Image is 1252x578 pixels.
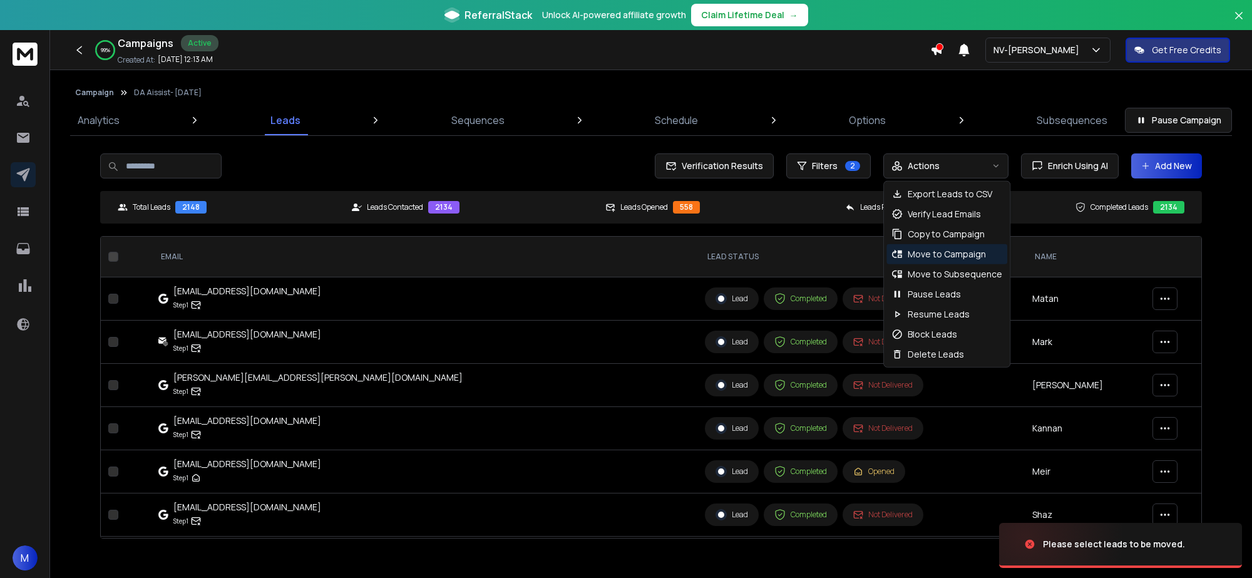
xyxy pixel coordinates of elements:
[173,472,188,484] p: Step 1
[1043,160,1108,172] span: Enrich Using AI
[716,466,748,477] div: Lead
[173,342,188,354] p: Step 1
[853,467,895,477] div: Opened
[774,293,827,304] div: Completed
[133,202,170,212] p: Total Leads
[647,105,706,135] a: Schedule
[655,153,774,178] button: Verification Results
[1126,38,1230,63] button: Get Free Credits
[78,113,120,128] p: Analytics
[993,44,1084,56] p: NV-[PERSON_NAME]
[673,201,700,214] div: 558
[173,515,188,527] p: Step 1
[70,105,127,135] a: Analytics
[716,336,748,348] div: Lead
[13,545,38,570] button: M
[697,237,1025,277] th: LEAD STATUS
[716,293,748,304] div: Lead
[786,153,871,178] button: Filters2
[444,105,512,135] a: Sequences
[118,36,173,51] h1: Campaigns
[1025,321,1145,364] td: Mark
[774,509,827,520] div: Completed
[860,202,906,212] p: Leads Replied
[173,501,321,513] div: [EMAIL_ADDRESS][DOMAIN_NAME]
[774,466,827,477] div: Completed
[853,510,913,520] div: Not Delivered
[1043,538,1185,550] div: Please select leads to be moved.
[1152,44,1221,56] p: Get Free Credits
[75,88,114,98] button: Campaign
[270,113,300,128] p: Leads
[716,379,748,391] div: Lead
[173,428,188,441] p: Step 1
[908,268,1002,281] p: Move to Subsequence
[1090,202,1148,212] p: Completed Leads
[542,9,686,21] p: Unlock AI-powered affiliate growth
[655,113,698,128] p: Schedule
[774,336,827,348] div: Completed
[173,415,321,427] div: [EMAIL_ADDRESS][DOMAIN_NAME]
[175,201,207,214] div: 2148
[691,4,808,26] button: Claim Lifetime Deal→
[1153,201,1184,214] div: 2134
[908,188,992,200] p: Export Leads to CSV
[151,237,697,277] th: EMAIL
[841,105,893,135] a: Options
[812,160,838,172] span: Filters
[118,55,155,65] p: Created At:
[1025,364,1145,407] td: [PERSON_NAME]
[1025,237,1145,277] th: NAME
[716,509,748,520] div: Lead
[853,380,913,390] div: Not Delivered
[263,105,308,135] a: Leads
[908,328,957,341] p: Block Leads
[774,379,827,391] div: Completed
[173,285,321,297] div: [EMAIL_ADDRESS][DOMAIN_NAME]
[849,113,886,128] p: Options
[677,160,763,172] span: Verification Results
[1231,8,1247,38] button: Close banner
[173,371,463,384] div: [PERSON_NAME][EMAIL_ADDRESS][PERSON_NAME][DOMAIN_NAME]
[853,294,913,304] div: Not Delivered
[853,423,913,433] div: Not Delivered
[908,348,964,361] p: Delete Leads
[428,201,459,214] div: 2134
[1025,450,1145,493] td: Meir
[181,35,218,51] div: Active
[908,208,981,220] p: Verify Lead Emails
[1125,108,1232,133] button: Pause Campaign
[908,228,985,240] p: Copy to Campaign
[451,113,505,128] p: Sequences
[1037,113,1107,128] p: Subsequences
[134,88,202,98] p: DA Aissist- [DATE]
[1025,493,1145,537] td: Shaz
[464,8,532,23] span: ReferralStack
[173,299,188,311] p: Step 1
[774,423,827,434] div: Completed
[789,9,798,21] span: →
[1029,105,1115,135] a: Subsequences
[101,46,110,54] p: 99 %
[999,510,1124,578] img: image
[173,328,321,341] div: [EMAIL_ADDRESS][DOMAIN_NAME]
[1021,153,1119,178] button: Enrich Using AI
[716,423,748,434] div: Lead
[908,160,940,172] p: Actions
[853,337,913,347] div: Not Delivered
[1131,153,1202,178] button: Add New
[908,288,961,301] p: Pause Leads
[367,202,423,212] p: Leads Contacted
[173,458,321,470] div: [EMAIL_ADDRESS][DOMAIN_NAME]
[845,161,860,171] span: 2
[908,308,970,321] p: Resume Leads
[620,202,668,212] p: Leads Opened
[1025,277,1145,321] td: Matan
[173,385,188,398] p: Step 1
[908,248,986,261] p: Move to Campaign
[1025,407,1145,450] td: Kannan
[158,54,213,65] p: [DATE] 12:13 AM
